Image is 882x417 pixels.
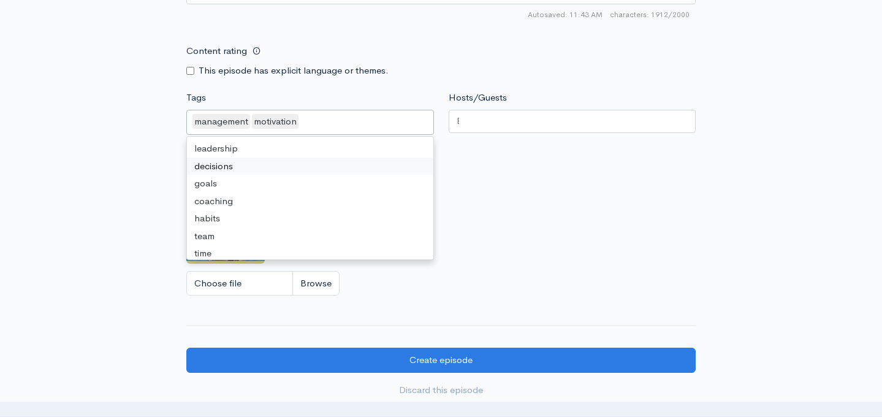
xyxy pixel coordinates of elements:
[187,228,433,245] div: team
[199,64,389,78] label: This episode has explicit language or themes.
[449,91,507,105] label: Hosts/Guests
[186,378,696,403] a: Discard this episode
[186,91,206,105] label: Tags
[528,9,603,20] span: Autosaved: 11:43 AM
[186,168,696,180] small: If no artwork is selected your default podcast artwork will be used
[252,114,298,129] div: motivation
[187,158,433,175] div: decisions
[187,193,433,210] div: coaching
[610,9,690,20] span: 1912/2000
[187,210,433,228] div: habits
[187,245,433,262] div: time
[186,348,696,373] input: Create episode
[186,39,247,64] label: Content rating
[457,114,459,128] input: Enter the names of the people that appeared on this episode
[192,114,250,129] div: management
[187,140,433,158] div: leadership
[187,175,433,193] div: goals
